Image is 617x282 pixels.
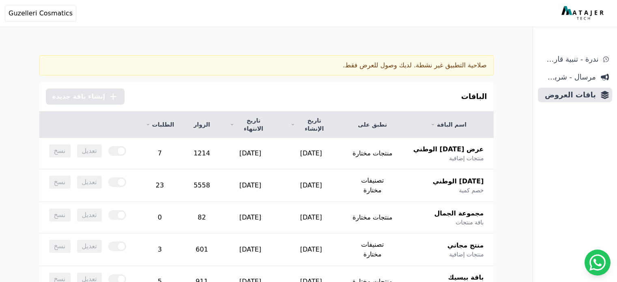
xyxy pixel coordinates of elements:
[77,176,102,189] span: تعديل
[184,169,220,202] td: 5558
[342,202,404,233] td: منتجات مختارة
[281,138,341,169] td: [DATE]
[220,233,281,266] td: [DATE]
[5,5,76,22] button: Guzelleri Cosmatics
[342,112,404,138] th: تطبق على
[281,169,341,202] td: [DATE]
[342,233,404,266] td: تصنيفات مختارة
[541,89,596,101] span: باقات العروض
[77,144,102,157] span: تعديل
[52,92,105,101] span: إنشاء باقة جديدة
[413,144,484,154] span: عرض [DATE] الوطني
[184,138,220,169] td: 1214
[220,138,281,169] td: [DATE]
[281,202,341,233] td: [DATE]
[136,202,184,233] td: 0
[39,55,494,75] div: صلاحية التطبيق غير نشطة. لديك وصول للعرض فقط.
[46,88,125,105] button: إنشاء باقة جديدة
[342,169,404,202] td: تصنيفات مختارة
[184,112,220,138] th: الزوار
[184,233,220,266] td: 601
[146,121,174,129] a: الطلبات
[461,91,487,102] h3: الباقات
[136,138,184,169] td: 7
[342,138,404,169] td: منتجات مختارة
[49,176,71,189] span: نسخ
[49,144,71,157] span: نسخ
[220,169,281,202] td: [DATE]
[136,233,184,266] td: 3
[230,116,271,133] a: تاريخ الانتهاء
[49,240,71,253] span: نسخ
[290,116,331,133] a: تاريخ الإنشاء
[413,121,484,129] a: اسم الباقة
[449,154,484,162] span: منتجات إضافية
[459,186,484,194] span: خصم كمية
[184,202,220,233] td: 82
[561,6,606,21] img: MatajerTech Logo
[49,209,71,222] span: نسخ
[77,209,102,222] span: تعديل
[449,250,484,258] span: منتجات إضافية
[541,54,598,65] span: ندرة - تنبية قارب علي النفاذ
[136,169,184,202] td: 23
[447,241,484,250] span: منتج مجاني
[433,177,484,186] span: [DATE] الوطني
[541,71,596,83] span: مرسال - شريط دعاية
[281,233,341,266] td: [DATE]
[220,202,281,233] td: [DATE]
[9,9,73,18] span: Guzelleri Cosmatics
[434,209,484,218] span: مجموعة الجمال
[456,218,484,226] span: باقة منتجات
[77,240,102,253] span: تعديل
